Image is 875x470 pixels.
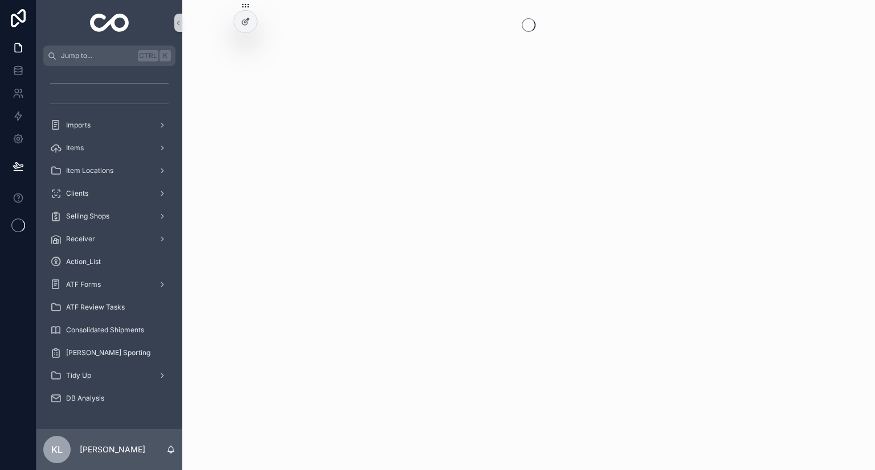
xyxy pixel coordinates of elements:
a: [PERSON_NAME] Sporting [43,343,175,363]
span: Imports [66,121,91,130]
span: Clients [66,189,88,198]
p: [PERSON_NAME] [80,444,145,455]
span: Ctrl [138,50,158,61]
span: Tidy Up [66,371,91,380]
span: K [161,51,170,60]
span: Selling Shops [66,212,109,221]
span: Consolidated Shipments [66,325,144,335]
a: Clients [43,183,175,204]
a: Selling Shops [43,206,175,226]
a: Consolidated Shipments [43,320,175,340]
a: DB Analysis [43,388,175,409]
span: ATF Forms [66,280,101,289]
a: Receiver [43,229,175,249]
a: Tidy Up [43,365,175,386]
span: Action_List [66,257,101,266]
a: ATF Review Tasks [43,297,175,318]
span: Items [66,143,84,152]
a: Action_List [43,252,175,272]
a: ATF Forms [43,274,175,295]
span: Receiver [66,234,95,244]
span: ATF Review Tasks [66,303,125,312]
span: DB Analysis [66,394,104,403]
span: KL [51,443,63,456]
a: Item Locations [43,160,175,181]
img: App logo [90,14,129,32]
div: scrollable content [36,66,182,423]
span: Jump to... [61,51,133,60]
a: Items [43,138,175,158]
a: Imports [43,115,175,135]
span: Item Locations [66,166,113,175]
span: [PERSON_NAME] Sporting [66,348,150,357]
button: Jump to...CtrlK [43,46,175,66]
